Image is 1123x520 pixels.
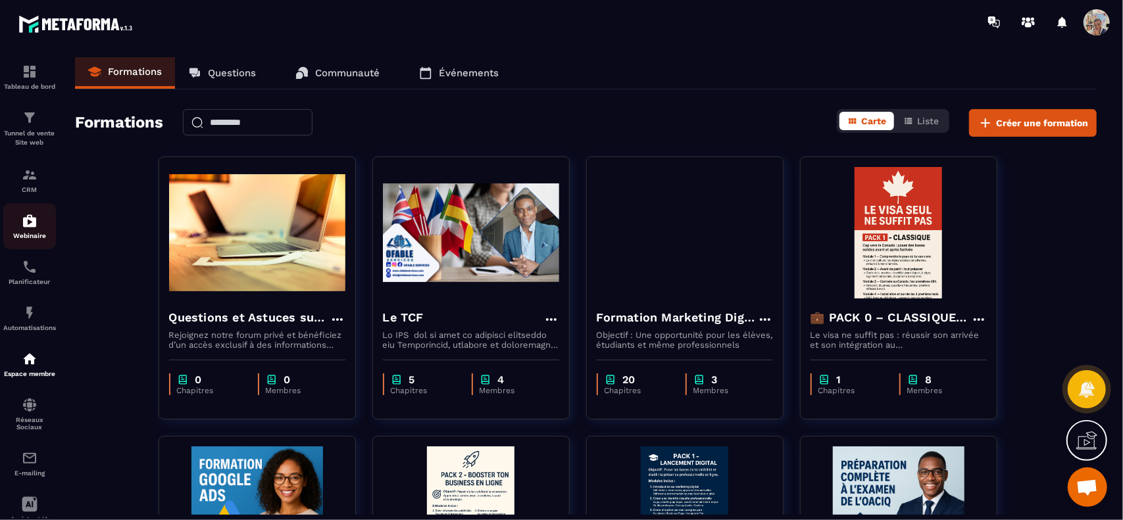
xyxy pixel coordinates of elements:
[926,373,932,386] p: 8
[3,232,56,239] p: Webinaire
[372,156,586,436] a: formation-backgroundLe TCFLo IPS dol si amet co adipisci elitseddo eiu Temporincid, utlabore et d...
[439,67,499,79] p: Événements
[811,167,987,298] img: formation-background
[383,167,559,298] img: formation-background
[837,373,841,386] p: 1
[3,249,56,295] a: schedulerschedulerPlanificateur
[266,373,278,386] img: chapter
[861,116,886,126] span: Carte
[22,167,37,183] img: formation
[917,116,939,126] span: Liste
[3,203,56,249] a: automationsautomationsWebinaire
[383,330,559,350] p: Lo IPS dol si amet co adipisci elitseddo eiu Temporincid, utlabore et doloremagna Aliqua (ENIM). ...
[208,67,256,79] p: Questions
[839,112,894,130] button: Carte
[22,259,37,275] img: scheduler
[406,57,512,89] a: Événements
[3,295,56,341] a: automationsautomationsAutomatisations
[282,57,393,89] a: Communauté
[597,308,757,327] h4: Formation Marketing Digital_Vacances2025
[996,116,1088,130] span: Créer une formation
[907,373,919,386] img: chapter
[3,370,56,377] p: Espace membre
[195,373,202,386] p: 0
[169,308,330,327] h4: Questions et Astuces sur l'immigration canadienne
[266,386,332,395] p: Membres
[159,156,372,436] a: formation-backgroundQuestions et Astuces sur l'immigration canadienneRejoignez notre forum privé ...
[315,67,380,79] p: Communauté
[391,373,403,386] img: chapter
[3,54,56,100] a: formationformationTableau de bord
[177,373,189,386] img: chapter
[605,373,616,386] img: chapter
[907,386,974,395] p: Membres
[498,373,505,386] p: 4
[75,109,163,137] h2: Formations
[108,66,162,78] p: Formations
[597,167,773,298] img: formation-background
[22,110,37,126] img: formation
[693,373,705,386] img: chapter
[284,373,291,386] p: 0
[693,386,760,395] p: Membres
[22,397,37,413] img: social-network
[1068,467,1107,507] div: Ouvrir le chat
[3,157,56,203] a: formationformationCRM
[3,278,56,285] p: Planificateur
[811,330,987,350] p: Le visa ne suffit pas : réussir son arrivée et son intégration au [GEOGRAPHIC_DATA] 💼 PACK 0 – CL...
[800,156,1014,436] a: formation-background💼 PACK 0 – CLASSIQUE : Cap vers le [GEOGRAPHIC_DATA] -GratuitLe visa ne suffi...
[175,57,269,89] a: Questions
[3,129,56,147] p: Tunnel de vente Site web
[383,308,424,327] h4: Le TCF
[3,100,56,157] a: formationformationTunnel de vente Site web
[3,469,56,477] p: E-mailing
[3,341,56,387] a: automationsautomationsEspace membre
[391,386,459,395] p: Chapitres
[75,57,175,89] a: Formations
[169,330,345,350] p: Rejoignez notre forum privé et bénéficiez d’un accès exclusif à des informations fiables et à jou...
[3,440,56,486] a: emailemailE-mailing
[818,373,830,386] img: chapter
[895,112,947,130] button: Liste
[586,156,800,436] a: formation-backgroundFormation Marketing Digital_Vacances2025Objectif : Une opportunité pour les é...
[480,386,546,395] p: Membres
[818,386,886,395] p: Chapitres
[169,167,345,298] img: formation-background
[409,373,415,386] p: 5
[3,186,56,193] p: CRM
[969,109,1097,137] button: Créer une formation
[3,416,56,431] p: Réseaux Sociaux
[22,64,37,80] img: formation
[22,213,37,229] img: automations
[605,386,672,395] p: Chapitres
[3,324,56,331] p: Automatisations
[18,12,137,36] img: logo
[3,387,56,440] a: social-networksocial-networkRéseaux Sociaux
[177,386,245,395] p: Chapitres
[22,351,37,367] img: automations
[480,373,491,386] img: chapter
[712,373,718,386] p: 3
[811,308,971,327] h4: 💼 PACK 0 – CLASSIQUE : Cap vers le [GEOGRAPHIC_DATA] -Gratuit
[597,330,773,350] p: Objectif : Une opportunité pour les élèves, étudiants et même professionnels
[623,373,636,386] p: 20
[22,305,37,321] img: automations
[3,83,56,90] p: Tableau de bord
[22,450,37,466] img: email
